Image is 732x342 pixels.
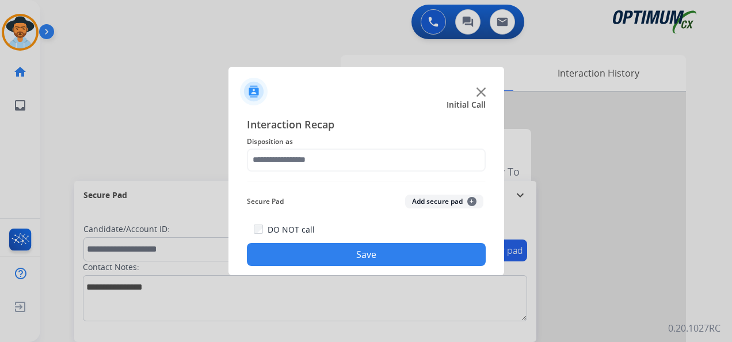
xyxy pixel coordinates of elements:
span: Interaction Recap [247,116,486,135]
span: + [467,197,476,206]
button: Save [247,243,486,266]
span: Secure Pad [247,195,284,208]
span: Initial Call [447,99,486,111]
img: contactIcon [240,78,268,105]
button: Add secure pad+ [405,195,483,208]
span: Disposition as [247,135,486,149]
p: 0.20.1027RC [668,321,720,335]
label: DO NOT call [268,224,315,235]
